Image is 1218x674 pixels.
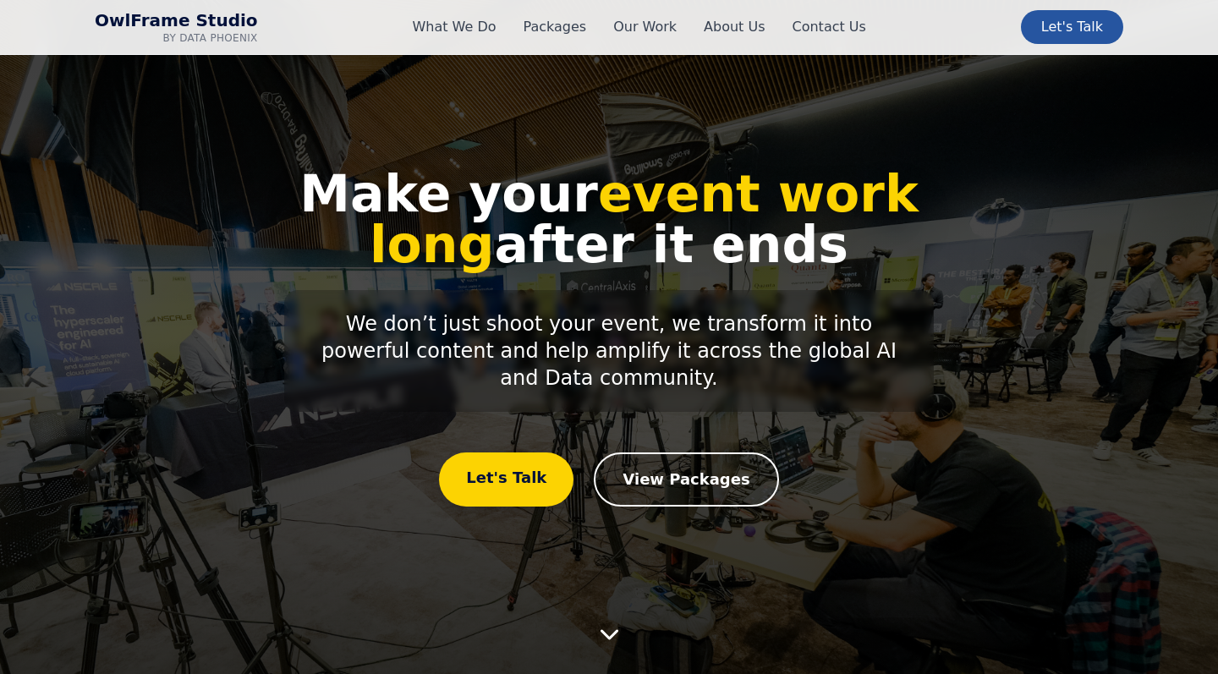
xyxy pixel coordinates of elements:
[95,31,258,45] span: by Data Phoenix
[613,17,677,37] a: Our Work
[257,452,961,507] div: Call to action buttons
[439,452,573,507] a: Let's Talk
[95,10,258,31] span: OwlFrame Studio
[594,452,778,507] a: View Packages
[1021,10,1123,44] a: Let's Talk
[793,17,866,37] a: Contact Us
[370,164,919,274] span: event work long
[257,168,961,270] h1: Make your after it ends
[284,290,934,412] p: We don’t just shoot your event, we transform it into powerful content and help amplify it across ...
[523,17,586,37] a: Packages
[95,10,258,45] a: OwlFrame Studio Home
[412,17,496,37] a: What We Do
[704,17,765,37] a: About Us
